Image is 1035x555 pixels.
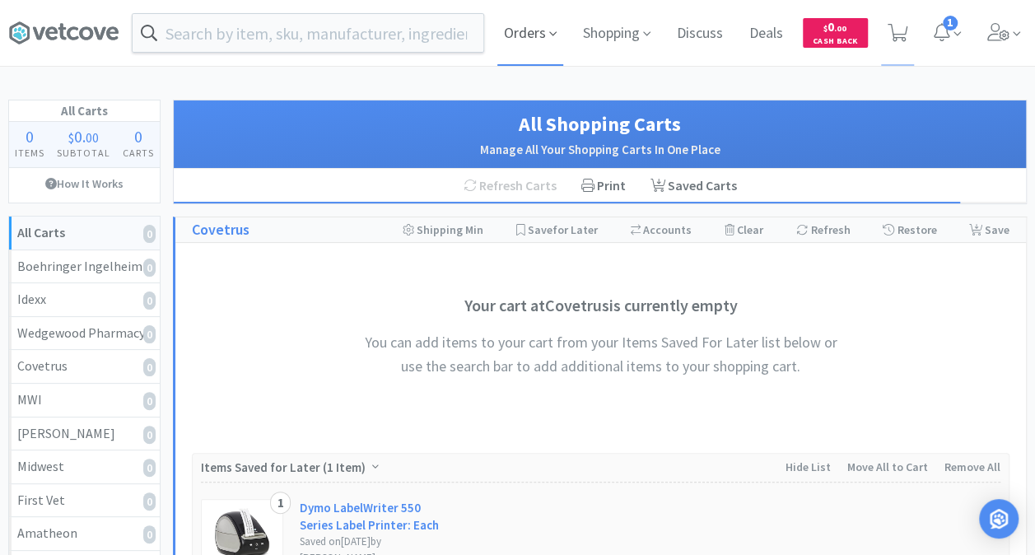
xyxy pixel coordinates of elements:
span: 0 [823,19,846,35]
span: 1 Item [327,459,361,475]
i: 0 [143,358,156,376]
span: 0 [26,126,34,147]
h4: You can add items to your cart from your Items Saved For Later list below or use the search bar t... [354,331,848,379]
a: Deals [743,26,790,41]
a: Boehringer Ingelheim0 [9,250,160,284]
span: Save for Later [528,222,598,237]
span: 0 [134,126,142,147]
a: Dymo LabelWriter 550 Series Label Printer: Each [300,499,456,534]
div: MWI [17,389,152,411]
i: 0 [143,525,156,543]
i: 0 [143,492,156,511]
div: First Vet [17,490,152,511]
span: Move All to Cart [847,459,928,474]
span: Remove All [944,459,1000,474]
h2: Manage All Your Shopping Carts In One Place [190,140,1009,160]
a: Idexx0 [9,283,160,317]
h3: Your cart at Covetrus is currently empty [354,292,848,319]
a: $0.00Cash Back [803,11,868,55]
span: $ [68,129,74,146]
i: 0 [143,259,156,277]
span: Items Saved for Later ( ) [201,459,370,475]
span: . 00 [834,23,846,34]
a: Discuss [670,26,730,41]
div: Clear [725,217,763,242]
div: [PERSON_NAME] [17,423,152,445]
div: Wedgewood Pharmacy [17,323,152,344]
a: First Vet0 [9,484,160,518]
h1: All Carts [9,100,160,122]
span: $ [823,23,828,34]
input: Search by item, sku, manufacturer, ingredient, size... [133,14,483,52]
div: . [51,128,117,145]
a: Wedgewood Pharmacy0 [9,317,160,351]
div: Amatheon [17,523,152,544]
i: 0 [143,459,156,477]
div: Boehringer Ingelheim [17,256,152,277]
a: Covetrus0 [9,350,160,384]
h1: All Shopping Carts [190,109,1009,140]
a: Amatheon0 [9,517,160,551]
span: 00 [86,129,99,146]
i: 0 [143,426,156,444]
i: 0 [143,225,156,243]
div: Restore [883,217,936,242]
i: 0 [143,325,156,343]
div: Open Intercom Messenger [979,499,1019,539]
i: 0 [143,392,156,410]
div: Idexx [17,289,152,310]
h4: Items [9,145,51,161]
div: Covetrus [17,356,152,377]
h4: Subtotal [51,145,117,161]
a: [PERSON_NAME]0 [9,417,160,451]
i: 0 [143,291,156,310]
a: Covetrus [192,218,249,242]
span: 1 [943,16,958,30]
div: Refresh [796,217,850,242]
div: Shipping Min [403,217,483,242]
div: Midwest [17,456,152,478]
span: Hide List [786,459,831,474]
div: Save [969,217,1009,242]
a: All Carts0 [9,217,160,250]
h4: Carts [116,145,160,161]
div: Accounts [631,217,692,242]
span: 0 [74,126,82,147]
div: Print [569,169,638,203]
a: Saved Carts [638,169,749,203]
a: MWI0 [9,384,160,417]
strong: All Carts [17,224,65,240]
a: How It Works [9,168,160,199]
a: Midwest0 [9,450,160,484]
div: 1 [270,492,291,515]
span: Cash Back [813,37,858,48]
div: Refresh Carts [451,169,569,203]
